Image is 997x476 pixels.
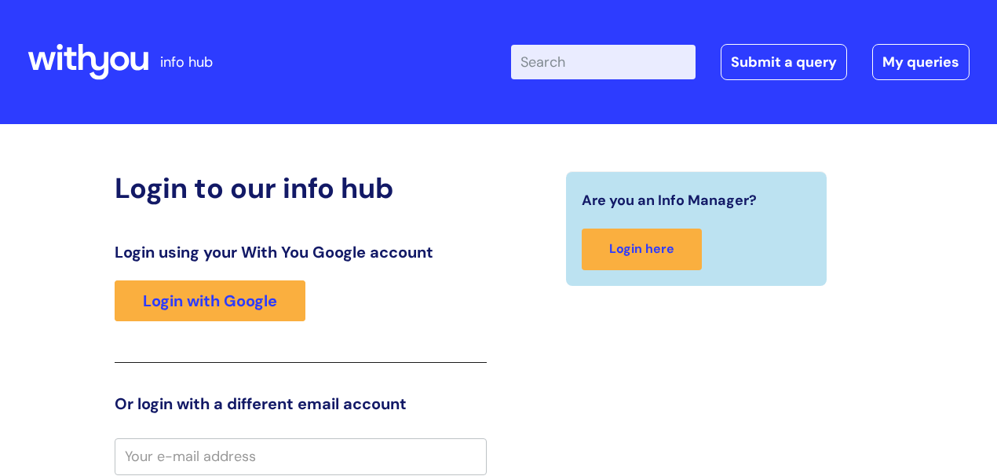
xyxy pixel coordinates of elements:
h3: Login using your With You Google account [115,243,487,262]
a: Login here [582,229,702,270]
a: Login with Google [115,280,305,321]
input: Your e-mail address [115,438,487,474]
p: info hub [160,49,213,75]
input: Search [511,45,696,79]
h2: Login to our info hub [115,171,487,205]
h3: Or login with a different email account [115,394,487,413]
a: My queries [872,44,970,80]
a: Submit a query [721,44,847,80]
span: Are you an Info Manager? [582,188,757,213]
